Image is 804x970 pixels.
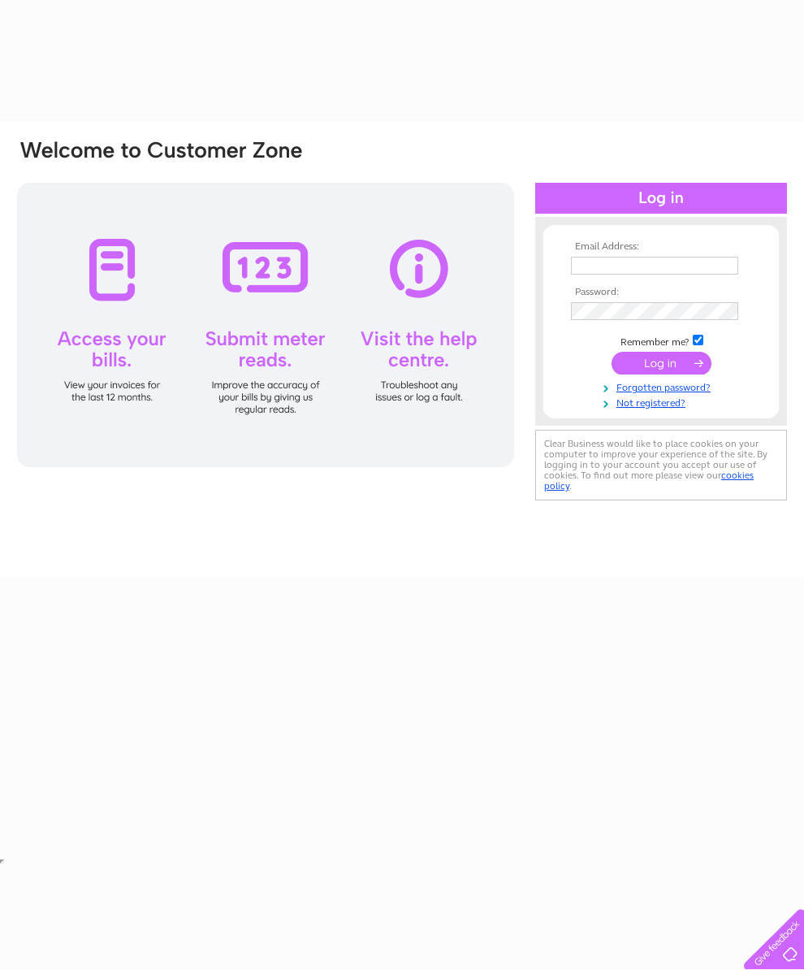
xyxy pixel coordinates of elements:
[544,470,754,491] a: cookies policy
[567,241,755,253] th: Email Address:
[567,332,755,349] td: Remember me?
[535,430,787,500] div: Clear Business would like to place cookies on your computer to improve your experience of the sit...
[571,379,755,394] a: Forgotten password?
[571,394,755,409] a: Not registered?
[612,352,711,375] input: Submit
[567,287,755,298] th: Password:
